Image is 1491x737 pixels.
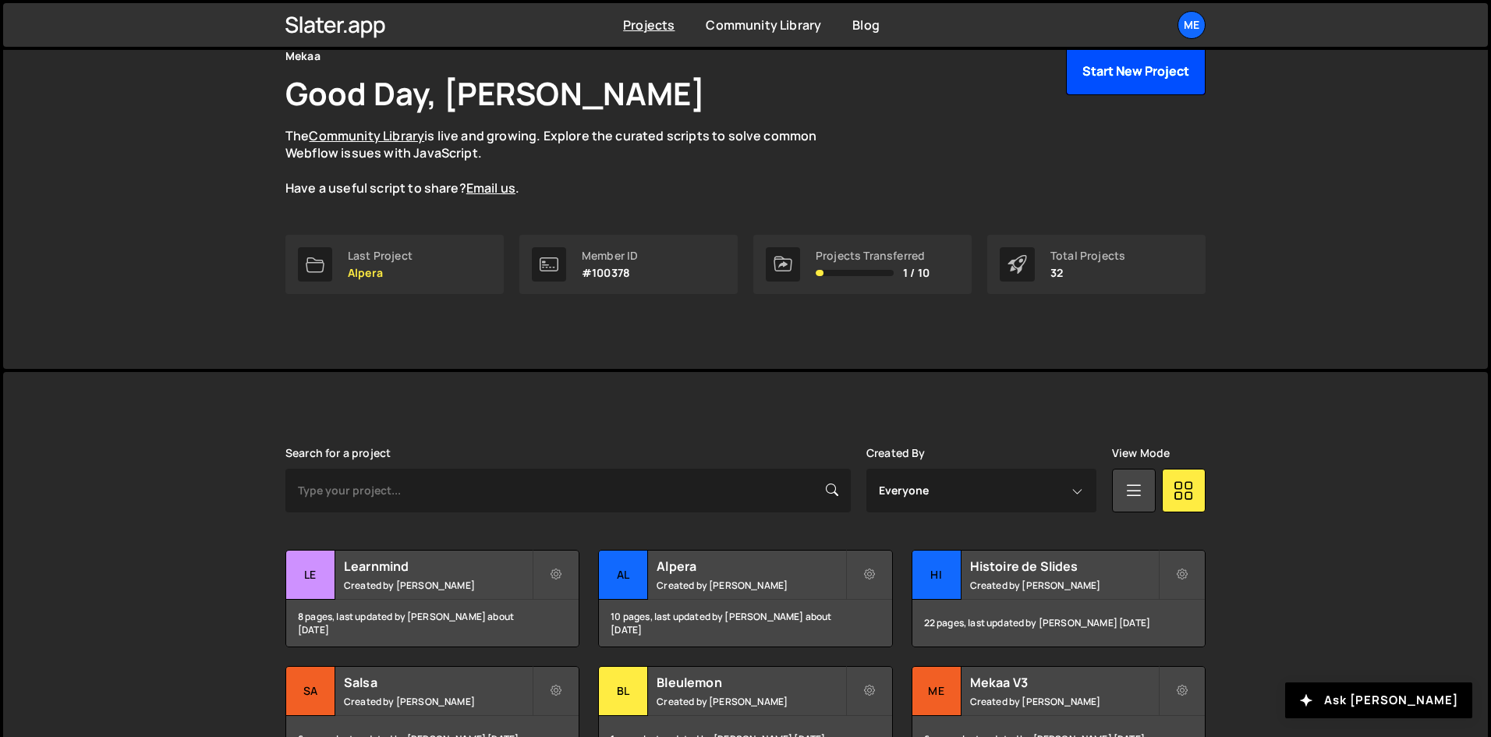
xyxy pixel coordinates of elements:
div: 8 pages, last updated by [PERSON_NAME] about [DATE] [286,600,579,647]
a: Le Learnmind Created by [PERSON_NAME] 8 pages, last updated by [PERSON_NAME] about [DATE] [285,550,579,647]
small: Created by [PERSON_NAME] [657,695,845,708]
a: Me [1178,11,1206,39]
button: Ask [PERSON_NAME] [1285,682,1472,718]
div: Bl [599,667,648,716]
a: Projects [623,16,675,34]
button: Start New Project [1066,47,1206,95]
div: Total Projects [1050,250,1125,262]
small: Created by [PERSON_NAME] [657,579,845,592]
a: Community Library [706,16,821,34]
small: Created by [PERSON_NAME] [970,579,1158,592]
div: Me [912,667,962,716]
div: Last Project [348,250,413,262]
p: Alpera [348,267,413,279]
h2: Learnmind [344,558,532,575]
small: Created by [PERSON_NAME] [970,695,1158,708]
div: Projects Transferred [816,250,930,262]
div: 22 pages, last updated by [PERSON_NAME] [DATE] [912,600,1205,647]
h2: Mekaa V3 [970,674,1158,691]
p: #100378 [582,267,638,279]
small: Created by [PERSON_NAME] [344,695,532,708]
div: Al [599,551,648,600]
div: Member ID [582,250,638,262]
p: 32 [1050,267,1125,279]
div: Le [286,551,335,600]
label: Search for a project [285,447,391,459]
h2: Histoire de Slides [970,558,1158,575]
a: Email us [466,179,515,197]
h2: Bleulemon [657,674,845,691]
div: Mekaa [285,47,321,66]
div: 10 pages, last updated by [PERSON_NAME] about [DATE] [599,600,891,647]
a: Hi Histoire de Slides Created by [PERSON_NAME] 22 pages, last updated by [PERSON_NAME] [DATE] [912,550,1206,647]
a: Blog [852,16,880,34]
h2: Alpera [657,558,845,575]
a: Last Project Alpera [285,235,504,294]
p: The is live and growing. Explore the curated scripts to solve common Webflow issues with JavaScri... [285,127,847,197]
div: Hi [912,551,962,600]
h1: Good Day, [PERSON_NAME] [285,72,705,115]
small: Created by [PERSON_NAME] [344,579,532,592]
span: 1 / 10 [903,267,930,279]
input: Type your project... [285,469,851,512]
h2: Salsa [344,674,532,691]
a: Community Library [309,127,424,144]
label: Created By [866,447,926,459]
label: View Mode [1112,447,1170,459]
a: Al Alpera Created by [PERSON_NAME] 10 pages, last updated by [PERSON_NAME] about [DATE] [598,550,892,647]
div: Sa [286,667,335,716]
